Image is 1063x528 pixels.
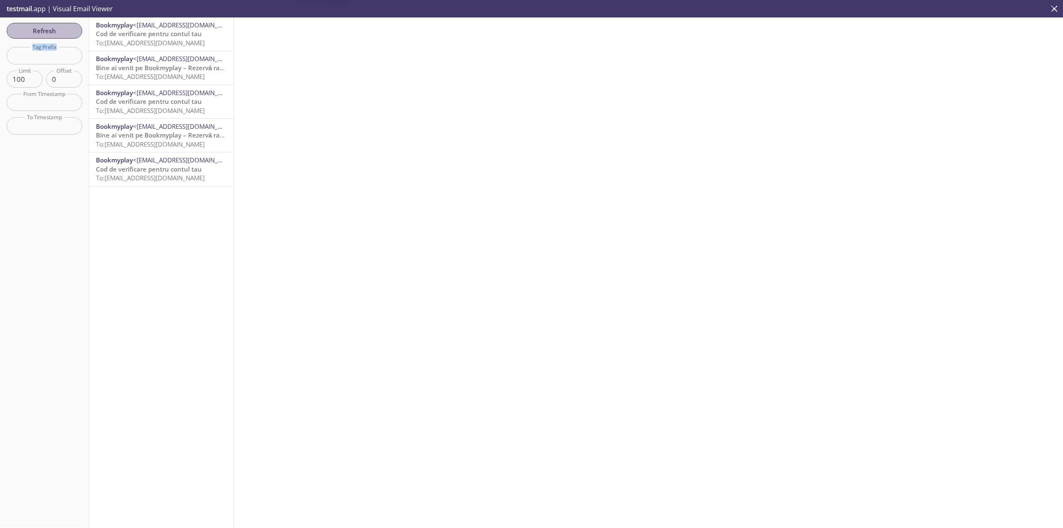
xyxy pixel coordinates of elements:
span: Cod de verificare pentru contul tau [96,97,202,106]
span: To: [EMAIL_ADDRESS][DOMAIN_NAME] [96,72,205,81]
span: Cod de verificare pentru contul tau [96,29,202,38]
span: testmail [7,4,32,13]
div: Bookmyplay<[EMAIL_ADDRESS][DOMAIN_NAME]>Cod de verificare pentru contul tauTo:[EMAIL_ADDRESS][DOM... [89,17,233,51]
span: Bookmyplay [96,122,133,130]
span: To: [EMAIL_ADDRESS][DOMAIN_NAME] [96,140,205,148]
span: Bookmyplay [96,21,133,29]
span: Bine ai venit pe Bookmyplay – Rezervă rapid locul de joacă perfect! [96,64,296,72]
span: To: [EMAIL_ADDRESS][DOMAIN_NAME] [96,106,205,115]
span: To: [EMAIL_ADDRESS][DOMAIN_NAME] [96,174,205,182]
nav: emails [89,17,233,187]
div: Bookmyplay<[EMAIL_ADDRESS][DOMAIN_NAME]>Cod de verificare pentru contul tauTo:[EMAIL_ADDRESS][DOM... [89,152,233,186]
span: <[EMAIL_ADDRESS][DOMAIN_NAME]> [133,54,240,63]
div: Bookmyplay<[EMAIL_ADDRESS][DOMAIN_NAME]>Cod de verificare pentru contul tauTo:[EMAIL_ADDRESS][DOM... [89,85,233,118]
span: Cod de verificare pentru contul tau [96,165,202,173]
span: Bookmyplay [96,156,133,164]
button: Refresh [7,23,82,39]
span: Bookmyplay [96,54,133,63]
span: <[EMAIL_ADDRESS][DOMAIN_NAME]> [133,21,240,29]
span: <[EMAIL_ADDRESS][DOMAIN_NAME]> [133,88,240,97]
span: <[EMAIL_ADDRESS][DOMAIN_NAME]> [133,156,240,164]
span: Bookmyplay [96,88,133,97]
span: Refresh [13,25,76,36]
div: Bookmyplay<[EMAIL_ADDRESS][DOMAIN_NAME]>Bine ai venit pe Bookmyplay – Rezervă rapid locul de joac... [89,119,233,152]
span: <[EMAIL_ADDRESS][DOMAIN_NAME]> [133,122,240,130]
span: To: [EMAIL_ADDRESS][DOMAIN_NAME] [96,39,205,47]
div: Bookmyplay<[EMAIL_ADDRESS][DOMAIN_NAME]>Bine ai venit pe Bookmyplay – Rezervă rapid locul de joac... [89,51,233,84]
span: Bine ai venit pe Bookmyplay – Rezervă rapid locul de joacă perfect! [96,131,296,139]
